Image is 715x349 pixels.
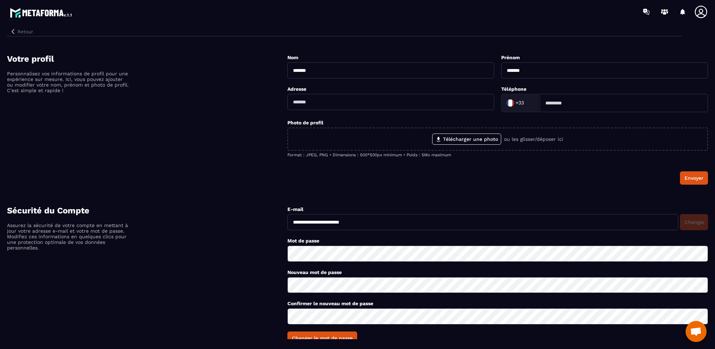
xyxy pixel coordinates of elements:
[287,152,708,157] p: Format : JPEG, PNG • Dimensions : 500*500px minimum • Poids : 5Mo maximum
[516,100,524,107] span: +33
[287,55,298,60] label: Nom
[686,321,707,342] a: Ouvrir le chat
[287,331,357,345] button: Changer le mot de passe
[7,223,130,251] p: Assurez la sécurité de votre compte en mettant à jour votre adresse e-mail et votre mot de passe....
[10,6,73,19] img: logo
[7,71,130,93] p: Personnalisez vos informations de profil pour une expérience sur mesure. Ici, vous pouvez ajouter...
[287,301,373,306] label: Confirmer le nouveau mot de passe
[503,96,517,110] img: Country Flag
[287,86,306,92] label: Adresse
[501,55,520,60] label: Prénom
[432,134,501,145] label: Télécharger une photo
[7,206,287,215] h4: Sécurité du Compte
[7,27,36,36] button: Retour
[7,54,287,64] h4: Votre profil
[680,171,708,185] button: Envoyer
[504,136,563,142] p: ou les glisser/déposer ici
[287,206,304,212] label: E-mail
[287,120,324,125] label: Photo de profil
[501,86,526,92] label: Téléphone
[287,238,319,244] label: Mot de passe
[501,94,540,112] div: Search for option
[525,98,532,108] input: Search for option
[287,269,342,275] label: Nouveau mot de passe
